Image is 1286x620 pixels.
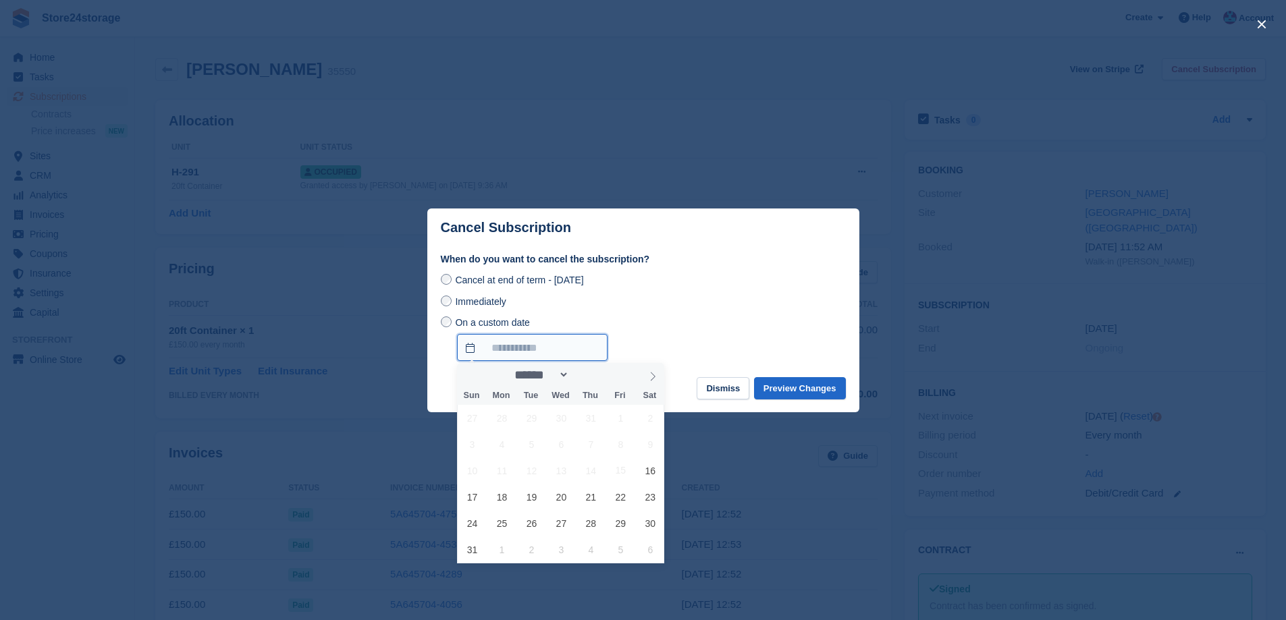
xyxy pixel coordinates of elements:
button: Dismiss [697,377,749,399]
span: August 29, 2025 [608,510,634,536]
span: Mon [486,391,516,400]
span: August 24, 2025 [459,510,485,536]
input: On a custom date [457,334,608,361]
span: August 3, 2025 [459,431,485,457]
span: August 27, 2025 [548,510,574,536]
span: August 18, 2025 [489,484,515,510]
span: July 27, 2025 [459,405,485,431]
input: Immediately [441,295,452,306]
span: Fri [605,391,635,400]
span: Immediately [455,296,506,307]
span: July 29, 2025 [518,405,545,431]
span: August 16, 2025 [637,457,664,484]
span: Sun [457,391,487,400]
span: August 10, 2025 [459,457,485,484]
span: September 5, 2025 [608,536,634,563]
span: August 22, 2025 [608,484,634,510]
span: August 1, 2025 [608,405,634,431]
span: August 21, 2025 [578,484,604,510]
span: Cancel at end of term - [DATE] [455,275,583,285]
span: July 28, 2025 [489,405,515,431]
span: August 6, 2025 [548,431,574,457]
span: August 13, 2025 [548,457,574,484]
input: Cancel at end of term - [DATE] [441,274,452,285]
span: August 15, 2025 [608,457,634,484]
button: Preview Changes [754,377,846,399]
span: August 9, 2025 [637,431,664,457]
span: August 25, 2025 [489,510,515,536]
span: August 28, 2025 [578,510,604,536]
span: Sat [635,391,664,400]
span: August 31, 2025 [459,536,485,563]
span: August 2, 2025 [637,405,664,431]
span: August 11, 2025 [489,457,515,484]
button: close [1251,13,1272,35]
span: September 3, 2025 [548,536,574,563]
span: July 30, 2025 [548,405,574,431]
span: August 20, 2025 [548,484,574,510]
span: August 5, 2025 [518,431,545,457]
span: Tue [516,391,545,400]
span: September 2, 2025 [518,536,545,563]
span: September 4, 2025 [578,536,604,563]
span: Thu [575,391,605,400]
input: On a custom date [441,316,452,327]
span: July 31, 2025 [578,405,604,431]
span: August 4, 2025 [489,431,515,457]
label: When do you want to cancel the subscription? [441,252,846,266]
span: August 26, 2025 [518,510,545,536]
span: September 6, 2025 [637,536,664,563]
span: On a custom date [455,317,530,328]
span: August 12, 2025 [518,457,545,484]
span: September 1, 2025 [489,536,515,563]
span: August 23, 2025 [637,484,664,510]
span: August 8, 2025 [608,431,634,457]
span: Wed [545,391,575,400]
span: August 17, 2025 [459,484,485,510]
input: Year [569,368,612,382]
span: August 14, 2025 [578,457,604,484]
select: Month [510,368,569,382]
span: August 7, 2025 [578,431,604,457]
span: August 30, 2025 [637,510,664,536]
p: Cancel Subscription [441,220,571,235]
span: August 19, 2025 [518,484,545,510]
